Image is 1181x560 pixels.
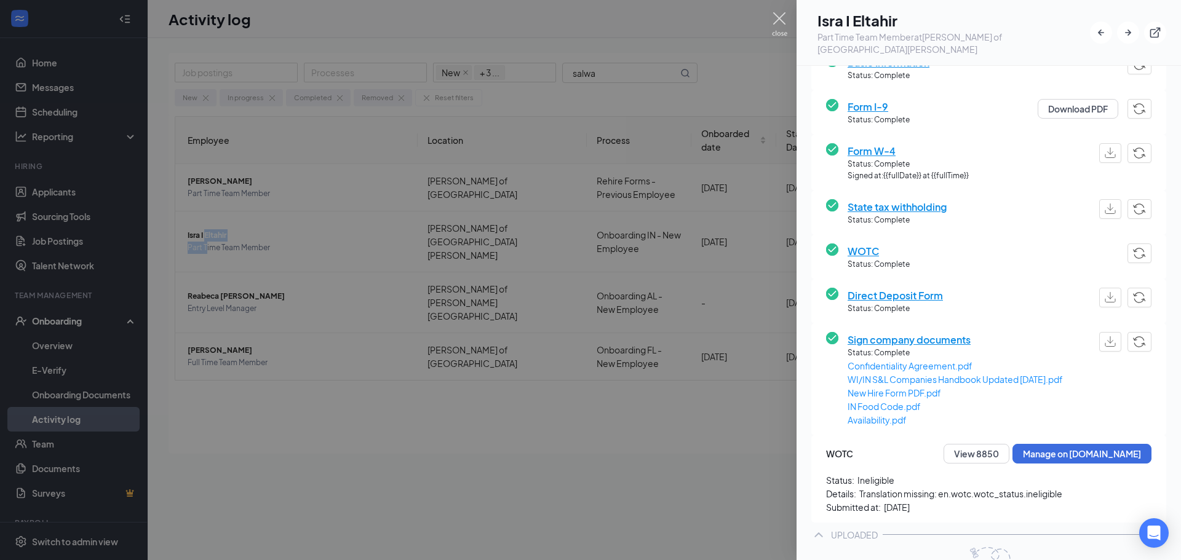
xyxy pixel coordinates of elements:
[848,400,1063,413] a: IN Food Code.pdf
[848,215,947,226] span: Status: Complete
[848,288,943,303] span: Direct Deposit Form
[944,444,1009,463] button: View 8850
[848,114,910,126] span: Status: Complete
[1117,22,1139,44] button: ArrowRight
[848,70,929,82] span: Status: Complete
[811,527,826,542] svg: ChevronUp
[817,10,1090,31] h1: Isra I Eltahir
[848,347,1063,359] span: Status: Complete
[848,170,969,182] span: Signed at: {{fullDate}} at {{fullTime}}
[848,332,1063,347] span: Sign company documents
[884,500,910,514] span: [DATE]
[848,243,910,259] span: WOTC
[1122,26,1134,39] svg: ArrowRight
[826,473,854,487] span: Status:
[848,99,910,114] span: Form I-9
[848,159,969,170] span: Status: Complete
[848,386,1063,400] a: New Hire Form PDF.pdf
[826,447,853,460] span: WOTC
[848,143,969,159] span: Form W-4
[1095,26,1107,39] svg: ArrowLeftNew
[1139,518,1169,548] div: Open Intercom Messenger
[826,487,856,500] span: Details:
[857,473,894,487] span: Ineligible
[831,529,878,541] div: UPLOADED
[859,487,1062,500] span: Translation missing: en.wotc.wotc_status.ineligible
[1012,444,1151,463] button: Manage on [DOMAIN_NAME]
[848,259,910,270] span: Status: Complete
[848,199,947,215] span: State tax withholding
[1090,22,1112,44] button: ArrowLeftNew
[848,359,1063,373] a: Confidentiality Agreement.pdf
[1038,99,1118,119] button: Download PDF
[848,373,1063,386] a: WI/IN S&L Companies Handbook Updated [DATE].pdf
[848,303,943,315] span: Status: Complete
[826,500,881,514] span: Submitted at:
[1144,22,1166,44] button: ExternalLink
[1149,26,1161,39] svg: ExternalLink
[848,413,1063,427] a: Availability.pdf
[817,31,1090,55] div: Part Time Team Member at [PERSON_NAME] of [GEOGRAPHIC_DATA][PERSON_NAME]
